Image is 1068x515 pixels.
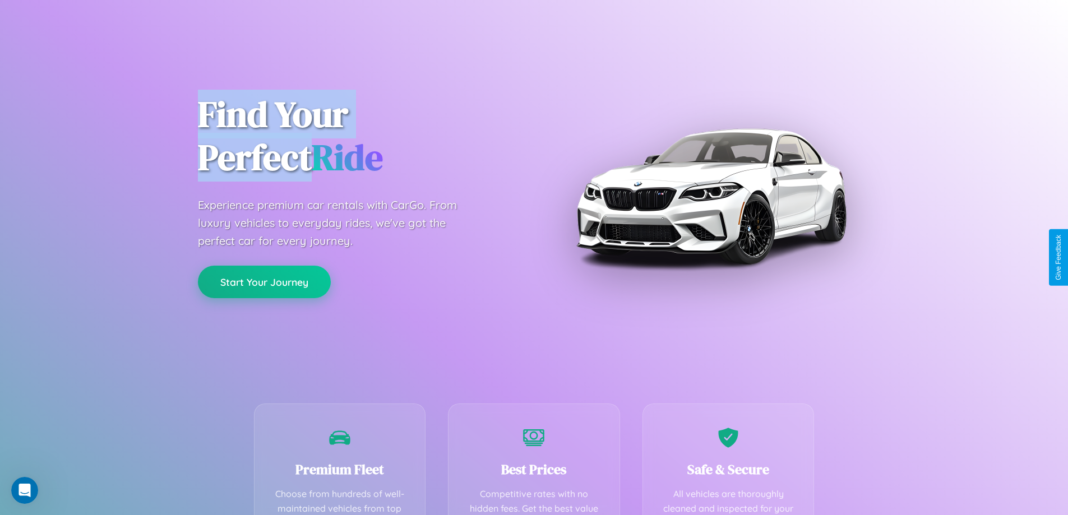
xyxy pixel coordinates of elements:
div: Give Feedback [1055,235,1062,280]
img: Premium BMW car rental vehicle [571,56,851,336]
h3: Premium Fleet [271,460,409,479]
h3: Best Prices [465,460,603,479]
button: Start Your Journey [198,266,331,298]
h1: Find Your Perfect [198,93,517,179]
p: Experience premium car rentals with CarGo. From luxury vehicles to everyday rides, we've got the ... [198,196,478,250]
iframe: Intercom live chat [11,477,38,504]
span: Ride [312,133,383,182]
h3: Safe & Secure [660,460,797,479]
